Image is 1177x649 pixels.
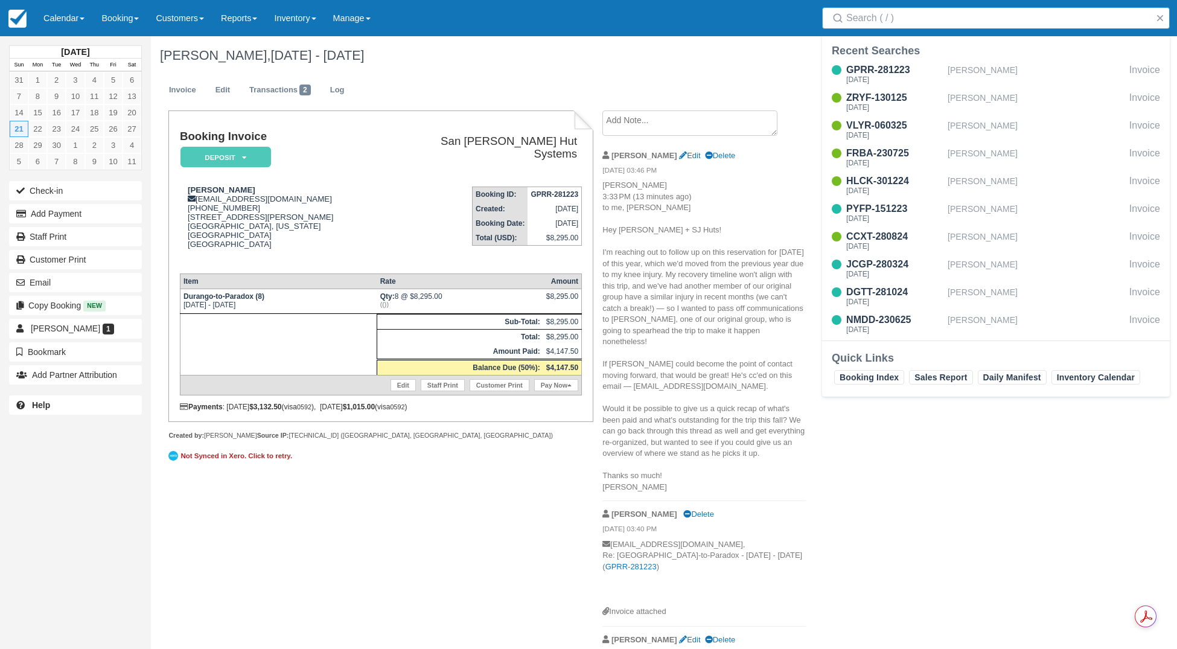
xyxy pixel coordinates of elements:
[180,147,271,168] em: Deposit
[85,59,104,72] th: Thu
[705,635,735,644] a: Delete
[401,135,578,160] h2: San [PERSON_NAME] Hut Systems
[822,118,1170,141] a: VLYR-060325[DATE][PERSON_NAME]Invoice
[822,229,1170,252] a: CCXT-280824[DATE][PERSON_NAME]Invoice
[528,202,581,216] td: [DATE]
[160,48,1025,63] h1: [PERSON_NAME],
[180,403,223,411] strong: Payments
[343,403,375,411] strong: $1,015.00
[822,202,1170,225] a: PYFP-151223[DATE][PERSON_NAME]Invoice
[180,130,396,143] h1: Booking Invoice
[846,257,943,272] div: JCGP-280324
[104,137,123,153] a: 3
[28,104,47,121] a: 15
[543,344,582,360] td: $4,147.50
[104,153,123,170] a: 10
[180,185,396,264] div: [EMAIL_ADDRESS][DOMAIN_NAME] [PHONE_NUMBER] [STREET_ADDRESS][PERSON_NAME] [GEOGRAPHIC_DATA], [US_...
[28,72,47,88] a: 1
[1129,202,1160,225] div: Invoice
[9,296,142,315] button: Copy Booking New
[1129,146,1160,169] div: Invoice
[85,88,104,104] a: 11
[47,72,66,88] a: 2
[160,78,205,102] a: Invoice
[9,250,142,269] a: Customer Print
[948,313,1124,336] div: [PERSON_NAME]
[297,403,311,411] small: 0592
[602,524,806,537] em: [DATE] 03:40 PM
[257,432,289,439] strong: Source IP:
[1129,91,1160,113] div: Invoice
[473,202,528,216] th: Created:
[47,121,66,137] a: 23
[534,379,578,391] a: Pay Now
[948,91,1124,113] div: [PERSON_NAME]
[822,146,1170,169] a: FRBA-230725[DATE][PERSON_NAME]Invoice
[85,121,104,137] a: 25
[183,292,264,301] strong: Durango-to-Paradox (8)
[168,432,204,439] strong: Created by:
[377,329,543,344] th: Total:
[543,329,582,344] td: $8,295.00
[679,635,700,644] a: Edit
[47,153,66,170] a: 7
[602,281,805,491] span: e had another member of our original group have a similar injury in recent months (we can't catch...
[104,59,123,72] th: Fri
[846,7,1150,29] input: Search ( / )
[66,59,85,72] th: Wed
[66,153,85,170] a: 8
[188,185,255,194] strong: [PERSON_NAME]
[948,63,1124,86] div: [PERSON_NAME]
[822,257,1170,280] a: JCGP-280324[DATE][PERSON_NAME]Invoice
[846,174,943,188] div: HLCK-301224
[846,146,943,161] div: FRBA-230725
[846,159,943,167] div: [DATE]
[10,104,28,121] a: 14
[9,204,142,223] button: Add Payment
[123,88,141,104] a: 13
[10,137,28,153] a: 28
[846,118,943,133] div: VLYR-060325
[377,344,543,360] th: Amount Paid:
[421,379,465,391] a: Staff Print
[546,292,578,310] div: $8,295.00
[834,370,904,385] a: Booking Index
[528,231,581,246] td: $8,295.00
[543,273,582,289] th: Amount
[602,606,806,618] div: Invoice attached
[85,137,104,153] a: 2
[28,121,47,137] a: 22
[846,229,943,244] div: CCXT-280824
[948,174,1124,197] div: [PERSON_NAME]
[846,91,943,105] div: ZRYF-130125
[10,59,28,72] th: Sun
[10,153,28,170] a: 5
[321,78,354,102] a: Log
[180,289,377,313] td: [DATE] - [DATE]
[846,63,943,77] div: GPRR-281223
[123,59,141,72] th: Sat
[61,47,89,57] strong: [DATE]
[299,85,311,95] span: 2
[605,562,657,571] a: GPRR-281223
[9,181,142,200] button: Check-in
[948,229,1124,252] div: [PERSON_NAME]
[9,365,142,385] button: Add Partner Attribution
[103,324,114,334] span: 1
[602,165,806,179] em: [DATE] 03:46 PM
[846,270,943,278] div: [DATE]
[470,379,529,391] a: Customer Print
[832,43,1160,58] div: Recent Searches
[1129,63,1160,86] div: Invoice
[978,370,1047,385] a: Daily Manifest
[846,313,943,327] div: NMDD-230625
[270,48,364,63] span: [DATE] - [DATE]
[390,403,404,411] small: 0592
[85,153,104,170] a: 9
[9,395,142,415] a: Help
[180,273,377,289] th: Item
[377,359,543,375] th: Balance Due (50%):
[28,88,47,104] a: 8
[47,137,66,153] a: 30
[9,273,142,292] button: Email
